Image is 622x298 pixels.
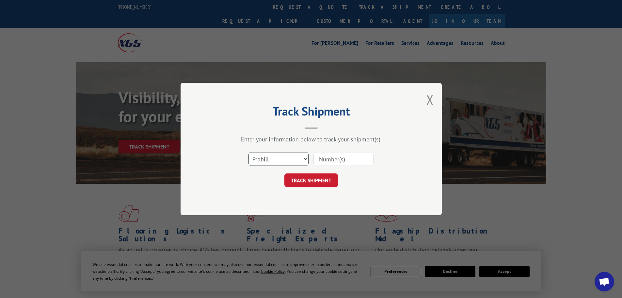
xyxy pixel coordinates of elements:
[313,152,374,166] input: Number(s)
[213,135,409,143] div: Enter your information below to track your shipment(s).
[595,272,614,291] div: Open chat
[426,91,434,108] button: Close modal
[284,173,338,187] button: TRACK SHIPMENT
[213,107,409,119] h2: Track Shipment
